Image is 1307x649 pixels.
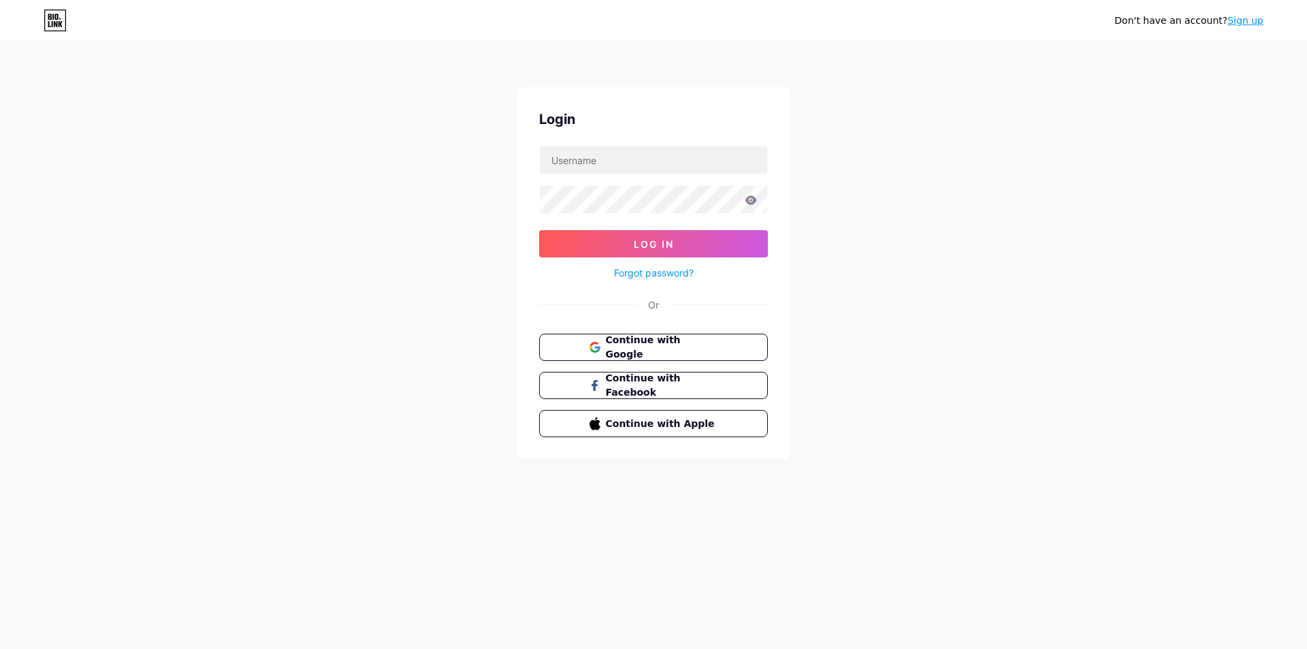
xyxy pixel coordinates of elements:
[1227,15,1263,26] a: Sign up
[614,266,694,280] a: Forgot password?
[539,230,768,257] button: Log In
[634,238,674,250] span: Log In
[648,298,659,312] div: Or
[539,109,768,129] div: Login
[606,371,718,400] span: Continue with Facebook
[606,333,718,362] span: Continue with Google
[539,372,768,399] button: Continue with Facebook
[606,417,718,431] span: Continue with Apple
[540,146,767,174] input: Username
[1114,14,1263,28] div: Don't have an account?
[539,410,768,437] button: Continue with Apple
[539,334,768,361] button: Continue with Google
